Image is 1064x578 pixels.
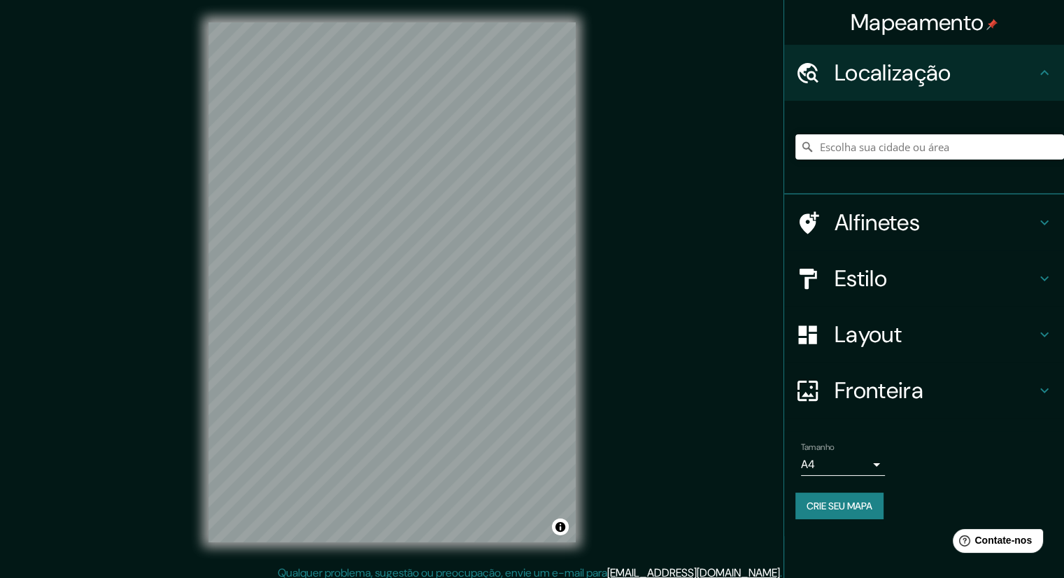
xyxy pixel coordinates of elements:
[784,362,1064,418] div: Fronteira
[851,8,984,37] font: Mapeamento
[835,208,920,237] font: Alfinetes
[835,264,887,293] font: Estilo
[795,493,884,519] button: Crie seu mapa
[807,500,872,512] font: Crie seu mapa
[784,251,1064,306] div: Estilo
[208,22,576,542] canvas: Mapa
[986,19,998,30] img: pin-icon.png
[939,523,1049,563] iframe: Iniciador de widget de ajuda
[784,45,1064,101] div: Localização
[835,376,923,405] font: Fronteira
[784,306,1064,362] div: Layout
[795,134,1064,160] input: Escolha sua cidade ou área
[784,195,1064,251] div: Alfinetes
[552,519,569,535] button: Alternar atribuição
[835,58,951,87] font: Localização
[801,457,815,472] font: A4
[801,453,885,476] div: A4
[801,442,835,453] font: Tamanho
[835,320,902,349] font: Layout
